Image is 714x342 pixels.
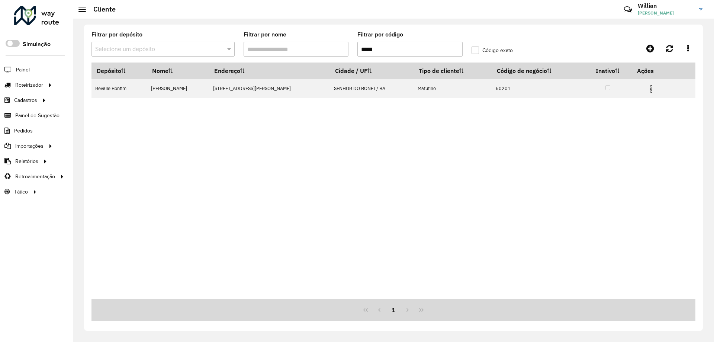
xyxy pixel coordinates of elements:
[638,10,694,16] span: [PERSON_NAME]
[147,63,209,79] th: Nome
[386,303,401,317] button: 1
[15,157,38,165] span: Relatórios
[16,66,30,74] span: Painel
[14,127,33,135] span: Pedidos
[620,1,636,17] a: Contato Rápido
[14,188,28,196] span: Tático
[14,96,37,104] span: Cadastros
[15,142,44,150] span: Importações
[492,79,584,98] td: 60201
[584,63,632,79] th: Inativo
[147,79,209,98] td: [PERSON_NAME]
[330,63,414,79] th: Cidade / UF
[492,63,584,79] th: Código de negócio
[86,5,116,13] h2: Cliente
[23,40,51,49] label: Simulação
[15,173,55,180] span: Retroalimentação
[209,63,330,79] th: Endereço
[209,79,330,98] td: [STREET_ADDRESS][PERSON_NAME]
[330,79,414,98] td: SENHOR DO BONFI / BA
[15,81,43,89] span: Roteirizador
[357,30,403,39] label: Filtrar por código
[91,30,142,39] label: Filtrar por depósito
[414,63,492,79] th: Tipo de cliente
[244,30,286,39] label: Filtrar por nome
[472,47,513,54] label: Código exato
[638,2,694,9] h3: Willian
[91,79,147,98] td: Revalle Bonfim
[414,79,492,98] td: Matutino
[91,63,147,79] th: Depósito
[15,112,59,119] span: Painel de Sugestão
[632,63,676,79] th: Ações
